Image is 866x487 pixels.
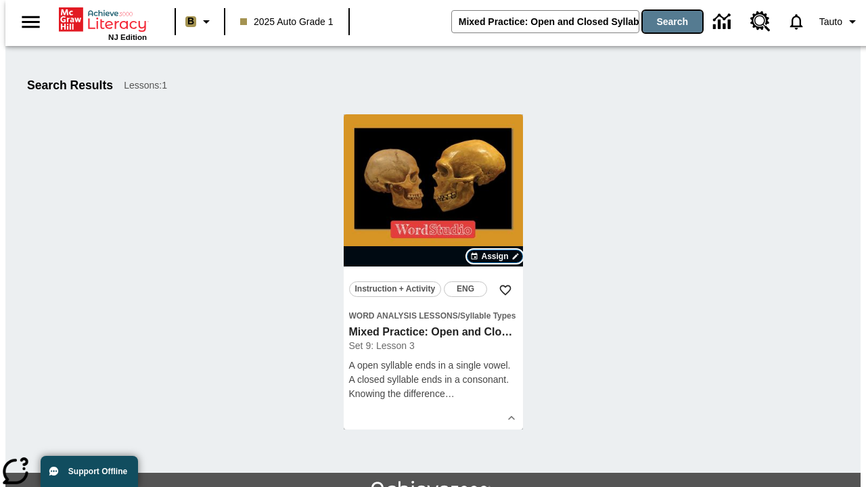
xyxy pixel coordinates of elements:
span: Assign [481,250,508,262]
button: Show Details [501,408,522,428]
div: Home [59,5,147,41]
div: lesson details [344,114,523,430]
a: Home [59,6,147,33]
button: Instruction + Activity [349,281,442,297]
span: Word Analysis Lessons [349,311,458,321]
span: Tauto [819,15,842,29]
span: … [445,388,455,399]
span: Topic: Word Analysis Lessons/Syllable Types [349,308,518,323]
button: Add to Favorites [493,278,518,302]
span: Syllable Types [460,311,516,321]
a: Notifications [779,4,814,39]
div: A open syllable ends in a single vowel. A closed syllable ends in a consonant. Knowing the differenc [349,358,518,401]
span: NJ Edition [108,33,147,41]
span: 2025 Auto Grade 1 [240,15,334,29]
button: Boost Class color is light brown. Change class color [180,9,220,34]
span: Support Offline [68,467,127,476]
button: ENG [444,281,487,297]
span: Instruction + Activity [355,282,436,296]
button: Profile/Settings [814,9,866,34]
input: search field [452,11,639,32]
button: Assign Choose Dates [467,250,522,263]
span: / [458,311,460,321]
span: ENG [457,282,474,296]
span: B [187,13,194,30]
span: e [440,388,445,399]
button: Support Offline [41,456,138,487]
button: Open side menu [11,2,51,42]
button: Search [643,11,702,32]
h1: Search Results [27,78,113,93]
span: Lessons : 1 [124,78,167,93]
h3: Mixed Practice: Open and Closed Syllables [349,325,518,340]
a: Data Center [705,3,742,41]
a: Resource Center, Will open in new tab [742,3,779,40]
